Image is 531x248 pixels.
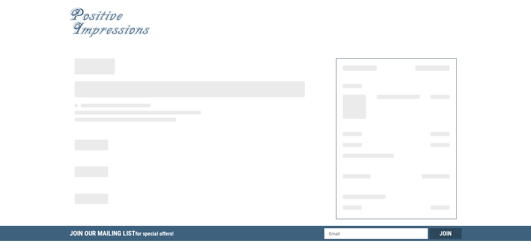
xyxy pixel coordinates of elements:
h5: Join Our Mailing List [70,226,177,243]
img: Positive Impressions [70,8,150,38]
input: Email [324,228,428,239]
span: for special offers! [135,231,174,237]
input: Join [429,228,462,239]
